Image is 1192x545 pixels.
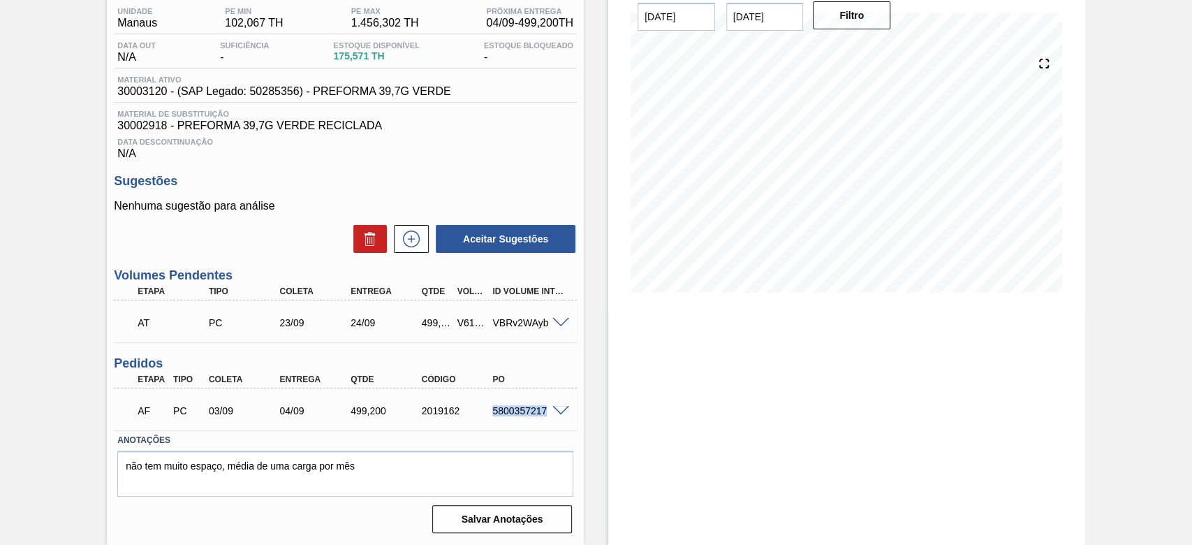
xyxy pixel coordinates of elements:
[418,375,497,384] div: Código
[351,17,419,29] span: 1.456,302 TH
[347,375,426,384] div: Qtde
[418,286,455,296] div: Qtde
[484,41,573,50] span: Estoque Bloqueado
[454,317,490,328] div: V618998
[117,41,156,50] span: Data out
[351,7,419,15] span: PE MAX
[117,430,573,451] label: Anotações
[276,375,355,384] div: Entrega
[205,375,284,384] div: Coleta
[114,200,577,212] p: Nenhuma sugestão para análise
[429,224,577,254] div: Aceitar Sugestões
[117,451,573,497] textarea: não tem muito espaço, média de uma carga por mês
[387,225,429,253] div: Nova sugestão
[205,405,284,416] div: 03/09/2025
[489,317,568,328] div: VBRv2WAyb
[489,375,568,384] div: PO
[489,286,568,296] div: Id Volume Interno
[276,317,355,328] div: 23/09/2025
[205,317,284,328] div: Pedido de Compra
[134,307,213,338] div: Aguardando Informações de Transporte
[117,17,157,29] span: Manaus
[347,317,426,328] div: 24/09/2025
[114,268,577,283] h3: Volumes Pendentes
[489,405,568,416] div: 5800357217
[638,3,715,31] input: dd/mm/yyyy
[726,3,804,31] input: dd/mm/yyyy
[114,41,159,64] div: N/A
[276,286,355,296] div: Coleta
[138,317,209,328] p: AT
[333,41,419,50] span: Estoque Disponível
[114,132,577,160] div: N/A
[480,41,577,64] div: -
[134,375,170,384] div: Etapa
[333,51,419,61] span: 175,571 TH
[134,395,170,426] div: Aguardando Faturamento
[114,174,577,189] h3: Sugestões
[225,17,283,29] span: 102,067 TH
[117,75,450,84] span: Material ativo
[347,286,426,296] div: Entrega
[216,41,272,64] div: -
[486,7,573,15] span: Próxima Entrega
[418,317,455,328] div: 499,200
[436,225,575,253] button: Aceitar Sugestões
[205,286,284,296] div: Tipo
[225,7,283,15] span: PE MIN
[454,286,490,296] div: Volume Portal
[347,405,426,416] div: 499,200
[276,405,355,416] div: 04/09/2025
[117,110,573,118] span: Material de Substituição
[220,41,269,50] span: Suficiência
[117,119,573,132] span: 30002918 - PREFORMA 39,7G VERDE RECICLADA
[486,17,573,29] span: 04/09 - 499,200 TH
[117,7,157,15] span: Unidade
[170,405,206,416] div: Pedido de Compra
[134,286,213,296] div: Etapa
[346,225,387,253] div: Excluir Sugestões
[117,138,573,146] span: Data Descontinuação
[114,356,577,371] h3: Pedidos
[138,405,167,416] p: AF
[117,85,450,98] span: 30003120 - (SAP Legado: 50285356) - PREFORMA 39,7G VERDE
[170,375,206,384] div: Tipo
[813,1,890,29] button: Filtro
[418,405,497,416] div: 2019162
[432,505,572,533] button: Salvar Anotações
